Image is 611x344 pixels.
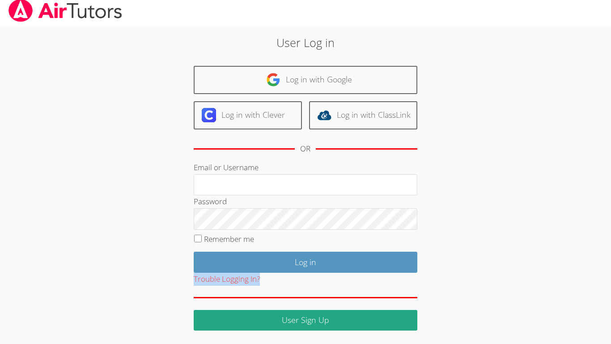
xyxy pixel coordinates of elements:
[317,108,331,122] img: classlink-logo-d6bb404cc1216ec64c9a2012d9dc4662098be43eaf13dc465df04b49fa7ab582.svg
[194,101,302,129] a: Log in with Clever
[202,108,216,122] img: clever-logo-6eab21bc6e7a338710f1a6ff85c0baf02591cd810cc4098c63d3a4b26e2feb20.svg
[300,142,310,155] div: OR
[204,234,254,244] label: Remember me
[194,252,417,273] input: Log in
[194,196,227,206] label: Password
[266,73,280,87] img: google-logo-50288ca7cdecda66e5e0955fdab243c47b7ad437acaf1139b6f446037453330a.svg
[194,162,259,172] label: Email or Username
[194,273,260,286] button: Trouble Logging In?
[140,34,471,51] h2: User Log in
[309,101,417,129] a: Log in with ClassLink
[194,310,417,331] a: User Sign Up
[194,66,417,94] a: Log in with Google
